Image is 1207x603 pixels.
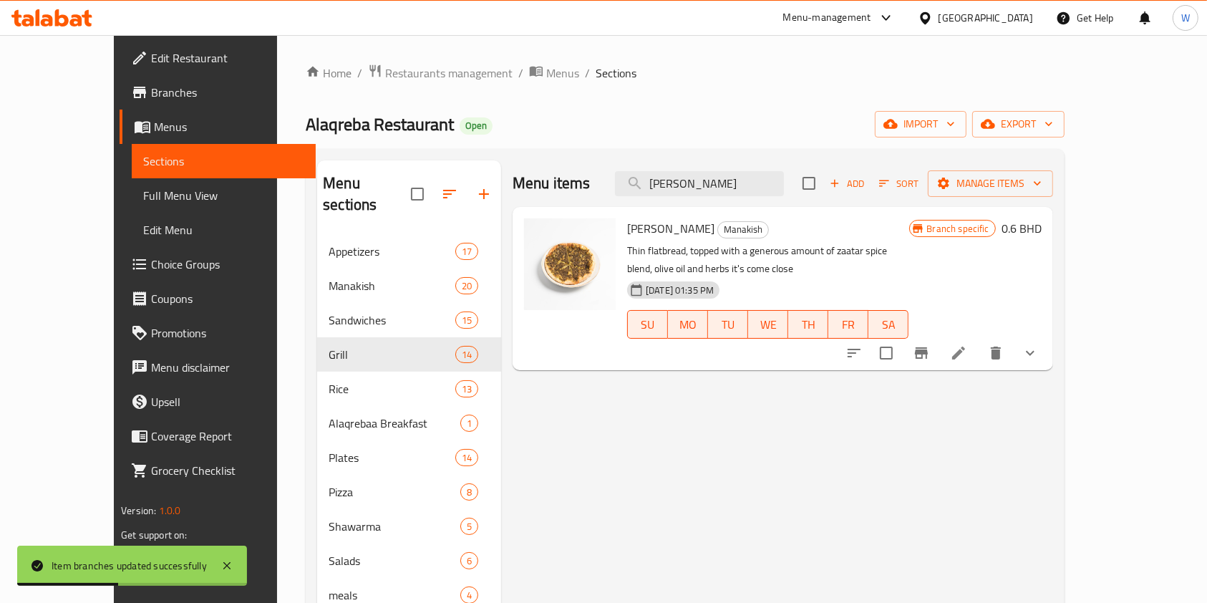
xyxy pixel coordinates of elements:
[159,501,181,520] span: 1.0.0
[317,303,501,337] div: Sandwiches15
[596,64,636,82] span: Sections
[317,337,501,372] div: Grill14
[132,178,316,213] a: Full Menu View
[714,314,742,335] span: TU
[329,449,455,466] span: Plates
[824,173,870,195] button: Add
[886,115,955,133] span: import
[120,350,316,385] a: Menu disclaimer
[402,179,432,209] span: Select all sections
[456,348,478,362] span: 14
[529,64,579,82] a: Menus
[627,242,908,278] p: Thin flatbread, topped with a generous amount of zaatar spice blend, olive oil and herbs it's com...
[828,310,868,339] button: FR
[984,115,1053,133] span: export
[455,243,478,260] div: items
[329,312,455,329] div: Sandwiches
[460,518,478,535] div: items
[939,175,1042,193] span: Manage items
[132,213,316,247] a: Edit Menu
[329,552,460,569] span: Salads
[143,221,304,238] span: Edit Menu
[783,9,871,26] div: Menu-management
[928,170,1053,197] button: Manage items
[329,518,460,535] span: Shawarma
[120,75,316,110] a: Branches
[317,440,501,475] div: Plates14
[456,382,478,396] span: 13
[461,589,478,602] span: 4
[461,520,478,534] span: 5
[460,552,478,569] div: items
[668,310,708,339] button: MO
[317,406,501,440] div: Alaqrebaa Breakfast1
[120,110,316,144] a: Menus
[461,554,478,568] span: 6
[1013,336,1047,370] button: show more
[585,64,590,82] li: /
[329,346,455,363] span: Grill
[748,310,788,339] button: WE
[979,336,1013,370] button: delete
[151,428,304,445] span: Coverage Report
[754,314,782,335] span: WE
[329,277,455,294] span: Manakish
[828,175,866,192] span: Add
[546,64,579,82] span: Menus
[467,177,501,211] button: Add section
[120,316,316,350] a: Promotions
[151,393,304,410] span: Upsell
[329,415,460,432] span: Alaqrebaa Breakfast
[151,49,304,67] span: Edit Restaurant
[151,359,304,376] span: Menu disclaimer
[794,314,823,335] span: TH
[456,245,478,259] span: 17
[904,336,939,370] button: Branch-specific-item
[52,558,207,574] div: Item branches updated successfully
[460,415,478,432] div: items
[329,380,455,397] div: Rice
[513,173,591,194] h2: Menu items
[385,64,513,82] span: Restaurants management
[708,310,748,339] button: TU
[524,218,616,310] img: Zaatar Manoucheh
[455,277,478,294] div: items
[788,310,828,339] button: TH
[518,64,523,82] li: /
[317,475,501,509] div: Pizza8
[834,314,863,335] span: FR
[456,279,478,293] span: 20
[329,483,460,501] span: Pizza
[151,290,304,307] span: Coupons
[876,173,922,195] button: Sort
[717,221,769,238] div: Manakish
[143,153,304,170] span: Sections
[306,64,352,82] a: Home
[634,314,662,335] span: SU
[143,187,304,204] span: Full Menu View
[837,336,871,370] button: sort-choices
[455,449,478,466] div: items
[120,419,316,453] a: Coverage Report
[461,486,478,499] span: 8
[455,346,478,363] div: items
[627,218,714,239] span: [PERSON_NAME]
[432,177,467,211] span: Sort sections
[972,111,1065,138] button: export
[868,310,908,339] button: SA
[875,111,966,138] button: import
[121,501,156,520] span: Version:
[357,64,362,82] li: /
[1002,218,1042,238] h6: 0.6 BHD
[120,281,316,316] a: Coupons
[151,256,304,273] span: Choice Groups
[121,526,187,544] span: Get support on:
[1022,344,1039,362] svg: Show Choices
[317,509,501,544] div: Shawarma5
[329,243,455,260] div: Appetizers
